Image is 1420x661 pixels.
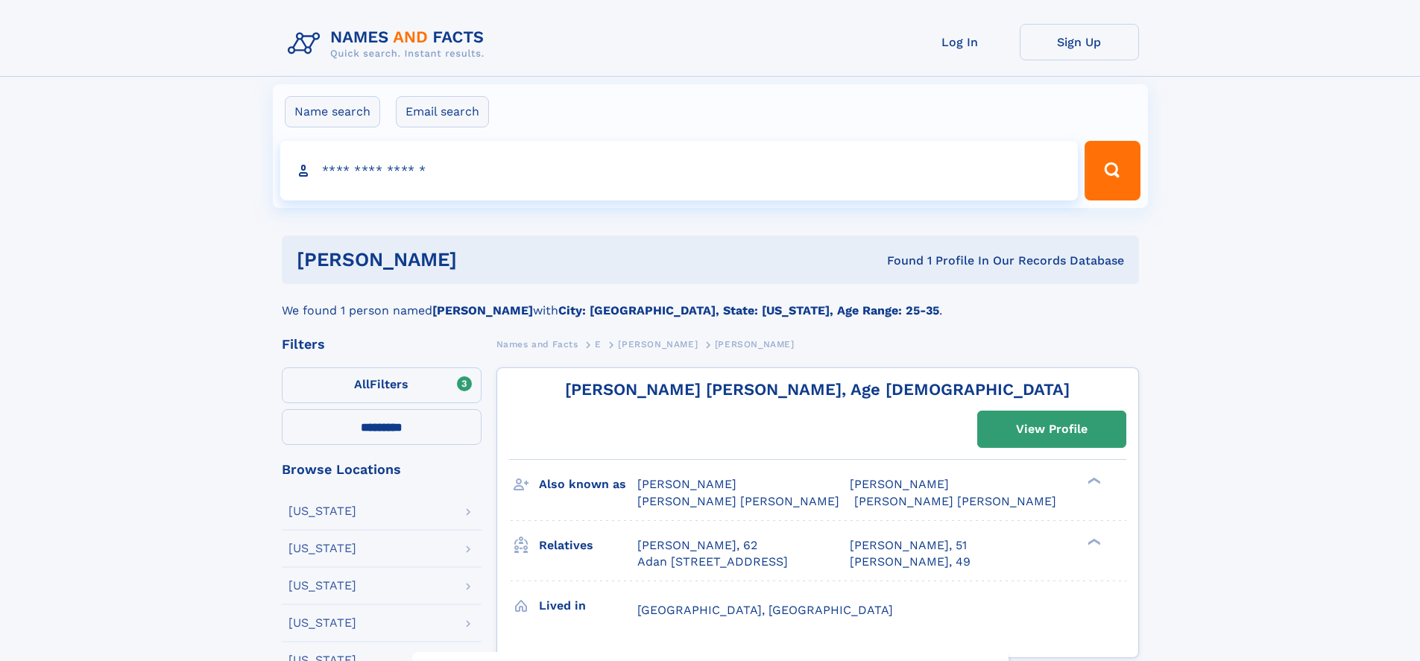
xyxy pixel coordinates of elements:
span: [PERSON_NAME] [618,339,698,350]
a: View Profile [978,411,1126,447]
a: Names and Facts [496,335,578,353]
div: ❯ [1084,537,1102,546]
a: [PERSON_NAME] [618,335,698,353]
b: City: [GEOGRAPHIC_DATA], State: [US_STATE], Age Range: 25-35 [558,303,939,317]
span: [PERSON_NAME] [PERSON_NAME] [854,494,1056,508]
a: Sign Up [1020,24,1139,60]
div: View Profile [1016,412,1088,446]
input: search input [280,141,1079,200]
div: [US_STATE] [288,617,356,629]
div: We found 1 person named with . [282,284,1139,320]
a: [PERSON_NAME] [PERSON_NAME], Age [DEMOGRAPHIC_DATA] [565,380,1070,399]
div: [US_STATE] [288,543,356,554]
button: Search Button [1085,141,1140,200]
a: Adan [STREET_ADDRESS] [637,554,788,570]
a: Log In [900,24,1020,60]
span: [PERSON_NAME] [715,339,795,350]
div: Filters [282,338,482,351]
span: All [354,377,370,391]
a: [PERSON_NAME], 62 [637,537,757,554]
h3: Relatives [539,533,637,558]
h3: Lived in [539,593,637,619]
div: ❯ [1084,476,1102,486]
div: Found 1 Profile In Our Records Database [672,253,1124,269]
h1: [PERSON_NAME] [297,250,672,269]
span: [PERSON_NAME] [850,477,949,491]
div: [US_STATE] [288,580,356,592]
h3: Also known as [539,472,637,497]
span: [PERSON_NAME] [PERSON_NAME] [637,494,839,508]
a: E [595,335,602,353]
div: Browse Locations [282,463,482,476]
span: [PERSON_NAME] [637,477,736,491]
span: [GEOGRAPHIC_DATA], [GEOGRAPHIC_DATA] [637,603,893,617]
a: [PERSON_NAME], 49 [850,554,971,570]
b: [PERSON_NAME] [432,303,533,317]
img: Logo Names and Facts [282,24,496,64]
span: E [595,339,602,350]
div: [US_STATE] [288,505,356,517]
label: Name search [285,96,380,127]
a: [PERSON_NAME], 51 [850,537,967,554]
label: Email search [396,96,489,127]
label: Filters [282,367,482,403]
